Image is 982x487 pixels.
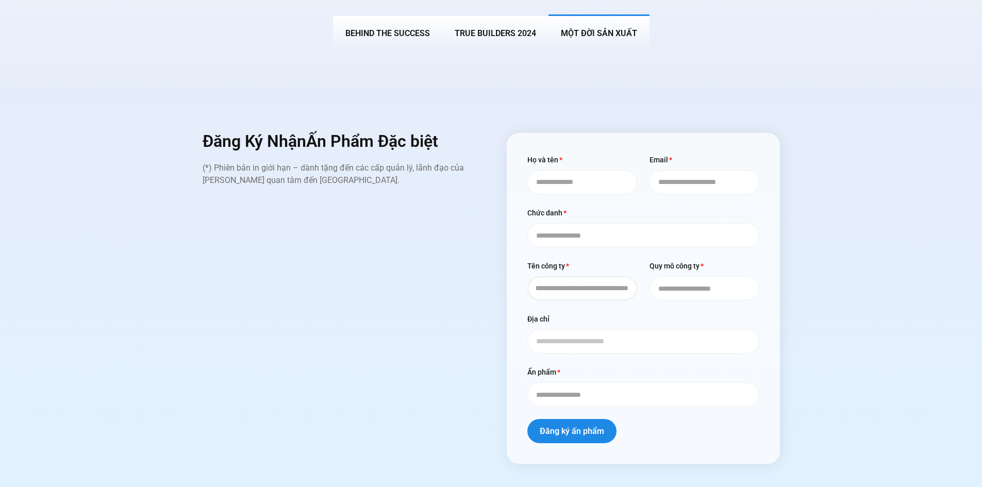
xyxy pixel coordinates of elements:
span: BEHIND THE SUCCESS [345,28,430,38]
label: Ấn phẩm [527,366,561,382]
span: True Builders 2024 [455,28,536,38]
span: Đăng ký ấn phẩm [540,427,604,435]
label: Họ và tên [527,154,563,170]
label: Chức danh [527,207,567,223]
label: Quy mô công ty [650,260,704,276]
form: Biểu mẫu mới [527,154,759,456]
p: (*) Phiên bản in giới hạn – dành tặng đến các cấp quản lý, lãnh đạo của [PERSON_NAME] quan tâm đế... [203,162,476,187]
label: Tên công ty [527,260,570,276]
label: Email [650,154,673,170]
button: Đăng ký ấn phẩm [527,419,617,443]
label: Địa chỉ [527,313,550,329]
h2: Đăng Ký Nhận [203,133,476,149]
span: MỘT ĐỜI SẢN XUẤT [561,28,637,38]
span: Ấn Phẩm Đặc biệt [306,131,438,151]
